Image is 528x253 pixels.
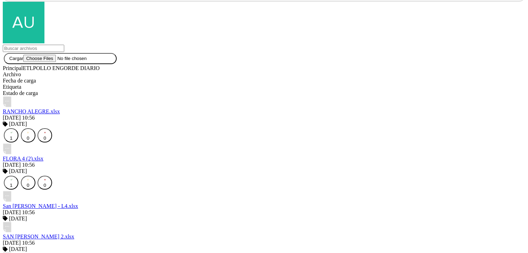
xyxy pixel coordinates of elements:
button: 0 [37,128,52,142]
div: [DATE] [3,246,525,252]
span: 0 [27,183,29,188]
button: 1 [4,128,18,142]
span: 0 [27,136,29,141]
button: Cargar [4,53,116,64]
div: [DATE] [3,121,525,127]
a: RANCHO ALEGRE.xlsx [3,108,60,114]
input: Cargar [23,55,111,62]
button: 0 [21,176,35,190]
div: Fecha de carga [3,78,525,84]
span: Principal [3,65,23,71]
div: [DATE] 10:56 [3,240,525,246]
button: 0 [21,128,35,142]
label: Cargar [9,56,111,61]
div: [DATE] 10:56 [3,209,525,216]
div: [DATE] [3,216,525,222]
a: SAN [PERSON_NAME] 2.xlsx [3,234,74,239]
span: 0 [43,136,46,141]
span: POLLO ENGORDE DIARIO [33,65,100,71]
span: 1 [10,136,12,141]
button: 0 [37,176,52,190]
a: San [PERSON_NAME] - L4.xlsx [3,203,78,209]
a: FLORA 4 (2).xlsx [3,156,43,162]
span: ETL [23,65,33,71]
div: Etiqueta [3,84,525,90]
div: Archivo [3,71,525,78]
div: Estado de carga [3,90,525,96]
button: 1 [4,176,18,190]
img: auxnutricion@concentradospollorico.com profile pic [3,2,44,43]
div: [DATE] 10:56 [3,162,525,168]
span: 0 [43,183,46,188]
input: Buscar archivos [3,45,64,52]
div: [DATE] [3,168,525,174]
div: [DATE] 10:56 [3,115,525,121]
span: 1 [10,183,12,188]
